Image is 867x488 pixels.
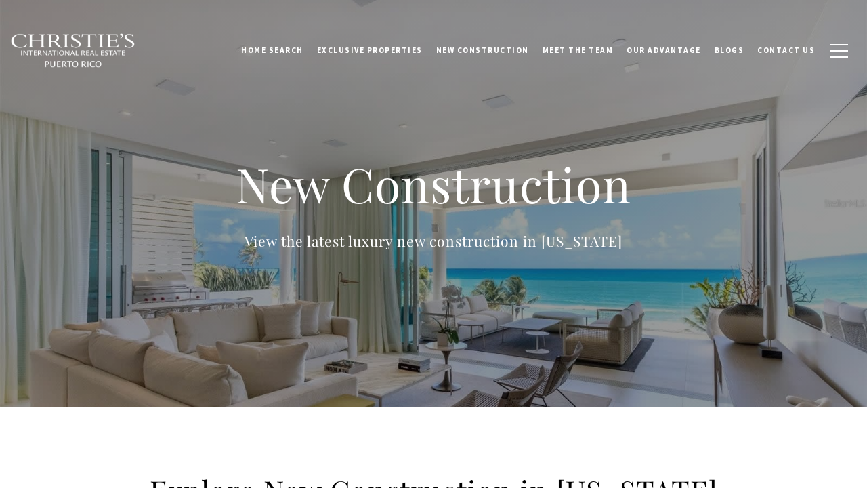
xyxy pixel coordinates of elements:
[708,33,751,67] a: Blogs
[757,45,815,55] span: Contact Us
[317,45,423,55] span: Exclusive Properties
[163,155,704,214] h1: New Construction
[429,33,536,67] a: New Construction
[436,45,529,55] span: New Construction
[234,33,310,67] a: Home Search
[536,33,620,67] a: Meet the Team
[310,33,429,67] a: Exclusive Properties
[163,230,704,252] p: View the latest luxury new construction in [US_STATE]
[10,33,136,68] img: Christie's International Real Estate black text logo
[715,45,744,55] span: Blogs
[627,45,701,55] span: Our Advantage
[620,33,708,67] a: Our Advantage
